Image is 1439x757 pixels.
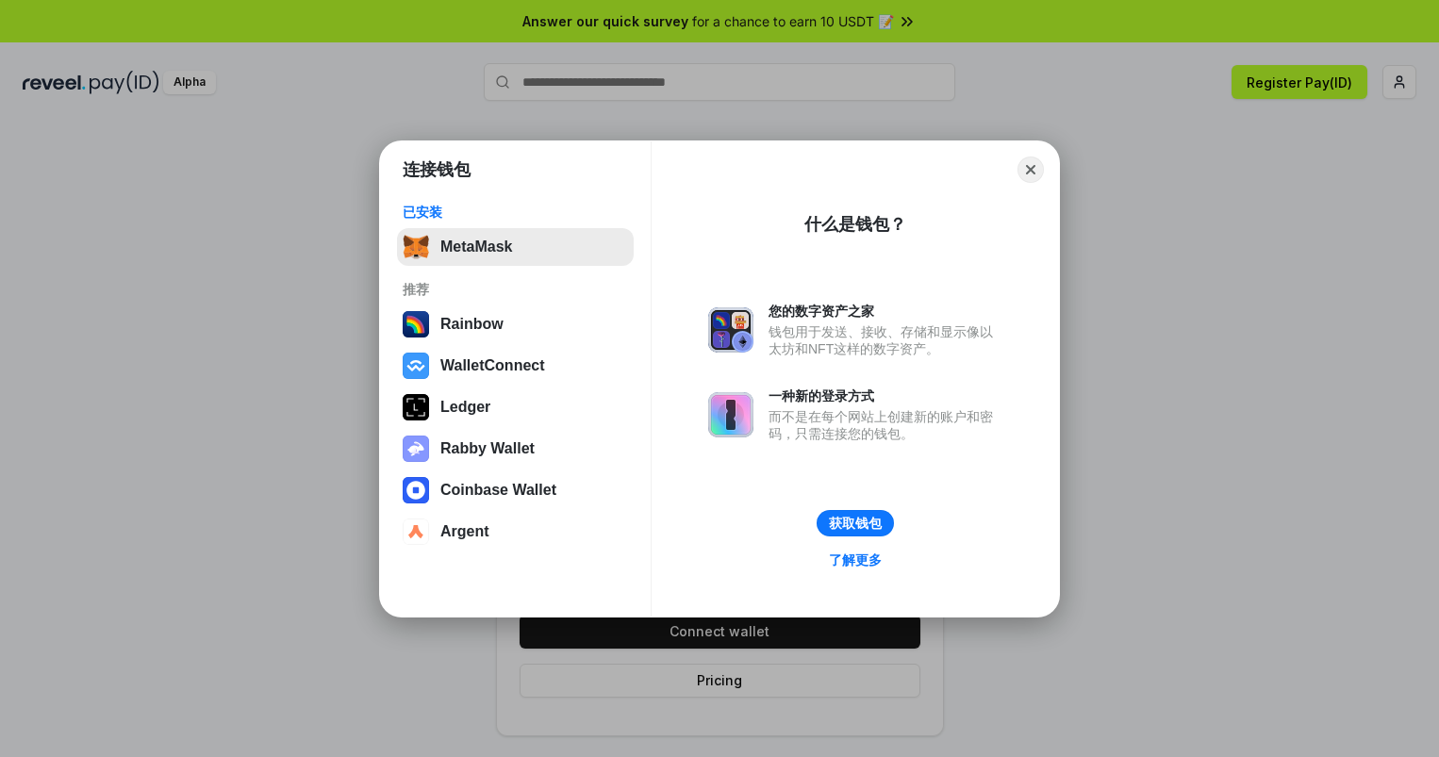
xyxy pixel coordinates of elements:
div: 而不是在每个网站上创建新的账户和密码，只需连接您的钱包。 [769,408,1002,442]
div: 钱包用于发送、接收、存储和显示像以太坊和NFT这样的数字资产。 [769,323,1002,357]
div: Ledger [440,399,490,416]
button: 获取钱包 [817,510,894,536]
img: svg+xml,%3Csvg%20xmlns%3D%22http%3A%2F%2Fwww.w3.org%2F2000%2Fsvg%22%20fill%3D%22none%22%20viewBox... [403,436,429,462]
div: 一种新的登录方式 [769,387,1002,404]
button: Rainbow [397,305,634,343]
div: 获取钱包 [829,515,882,532]
h1: 连接钱包 [403,158,471,181]
img: svg+xml,%3Csvg%20width%3D%22120%22%20height%3D%22120%22%20viewBox%3D%220%200%20120%20120%22%20fil... [403,311,429,337]
div: MetaMask [440,239,512,255]
div: Argent [440,523,489,540]
img: svg+xml,%3Csvg%20fill%3D%22none%22%20height%3D%2233%22%20viewBox%3D%220%200%2035%2033%22%20width%... [403,234,429,260]
button: Argent [397,513,634,551]
a: 了解更多 [818,548,893,572]
img: svg+xml,%3Csvg%20xmlns%3D%22http%3A%2F%2Fwww.w3.org%2F2000%2Fsvg%22%20width%3D%2228%22%20height%3... [403,394,429,420]
img: svg+xml,%3Csvg%20xmlns%3D%22http%3A%2F%2Fwww.w3.org%2F2000%2Fsvg%22%20fill%3D%22none%22%20viewBox... [708,307,753,353]
div: Coinbase Wallet [440,482,556,499]
div: 了解更多 [829,551,882,568]
div: Rainbow [440,316,504,333]
button: MetaMask [397,228,634,266]
div: 已安装 [403,204,628,221]
img: svg+xml,%3Csvg%20width%3D%2228%22%20height%3D%2228%22%20viewBox%3D%220%200%2028%2028%22%20fill%3D... [403,518,429,545]
img: svg+xml,%3Csvg%20xmlns%3D%22http%3A%2F%2Fwww.w3.org%2F2000%2Fsvg%22%20fill%3D%22none%22%20viewBox... [708,392,753,437]
img: svg+xml,%3Csvg%20width%3D%2228%22%20height%3D%2228%22%20viewBox%3D%220%200%2028%2028%22%20fill%3D... [403,353,429,379]
div: WalletConnect [440,357,545,374]
button: Ledger [397,388,634,426]
div: 推荐 [403,281,628,298]
div: 什么是钱包？ [804,213,906,236]
button: Rabby Wallet [397,430,634,468]
div: 您的数字资产之家 [769,303,1002,320]
img: svg+xml,%3Csvg%20width%3D%2228%22%20height%3D%2228%22%20viewBox%3D%220%200%2028%2028%22%20fill%3D... [403,477,429,503]
div: Rabby Wallet [440,440,535,457]
button: Close [1017,156,1044,183]
button: WalletConnect [397,347,634,385]
button: Coinbase Wallet [397,471,634,509]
